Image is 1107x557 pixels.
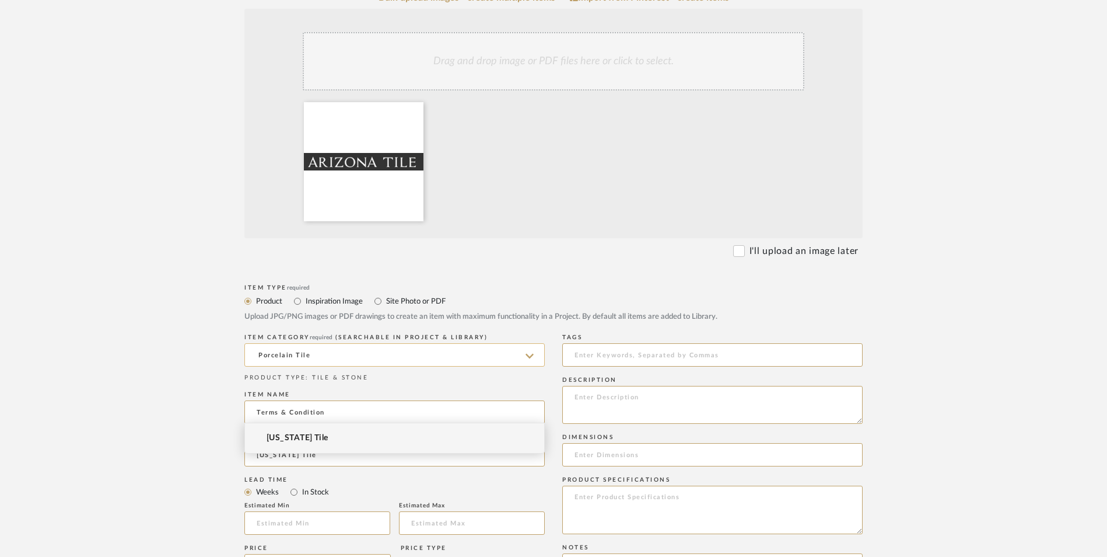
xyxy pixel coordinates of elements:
[562,343,863,367] input: Enter Keywords, Separated by Commas
[401,545,475,552] div: Price Type
[244,311,863,323] div: Upload JPG/PNG images or PDF drawings to create an item with maximum functionality in a Project. ...
[399,511,545,535] input: Estimated Max
[399,502,545,509] div: Estimated Max
[244,284,863,291] div: Item Type
[244,476,545,483] div: Lead Time
[244,502,390,509] div: Estimated Min
[255,295,282,308] label: Product
[244,334,545,341] div: ITEM CATEGORY
[255,486,279,499] label: Weeks
[244,443,545,467] input: Unknown
[267,433,328,443] span: [US_STATE] Tile
[244,485,545,499] mat-radio-group: Select item type
[562,544,863,551] div: Notes
[244,545,391,552] div: Price
[301,486,329,499] label: In Stock
[244,374,545,382] div: PRODUCT TYPE
[244,343,545,367] input: Type a category to search and select
[244,511,390,535] input: Estimated Min
[244,401,545,424] input: Enter Name
[244,294,863,308] mat-radio-group: Select item type
[287,285,310,291] span: required
[562,334,863,341] div: Tags
[310,335,332,340] span: required
[749,244,859,258] label: I'll upload an image later
[562,434,863,441] div: Dimensions
[562,377,863,384] div: Description
[562,443,863,467] input: Enter Dimensions
[306,375,368,381] span: : TILE & STONE
[385,295,446,308] label: Site Photo or PDF
[304,295,363,308] label: Inspiration Image
[562,476,863,483] div: Product Specifications
[335,335,488,340] span: (Searchable in Project & Library)
[244,391,545,398] div: Item name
